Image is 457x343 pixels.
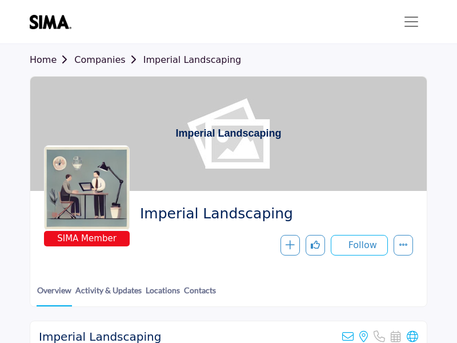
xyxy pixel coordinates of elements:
[331,235,388,256] button: Follow
[306,235,325,256] button: Like
[46,232,127,245] span: SIMA Member
[394,235,413,256] button: More details
[395,10,427,33] button: Toggle navigation
[75,284,142,305] a: Activity & Updates
[140,205,404,224] span: Imperial Landscaping
[145,284,181,305] a: Locations
[30,15,77,29] img: site Logo
[37,284,72,306] a: Overview
[143,54,242,65] a: Imperial Landscaping
[175,77,281,191] h1: Imperial Landscaping
[183,284,217,305] a: Contacts
[30,54,74,65] a: Home
[74,54,143,65] a: Companies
